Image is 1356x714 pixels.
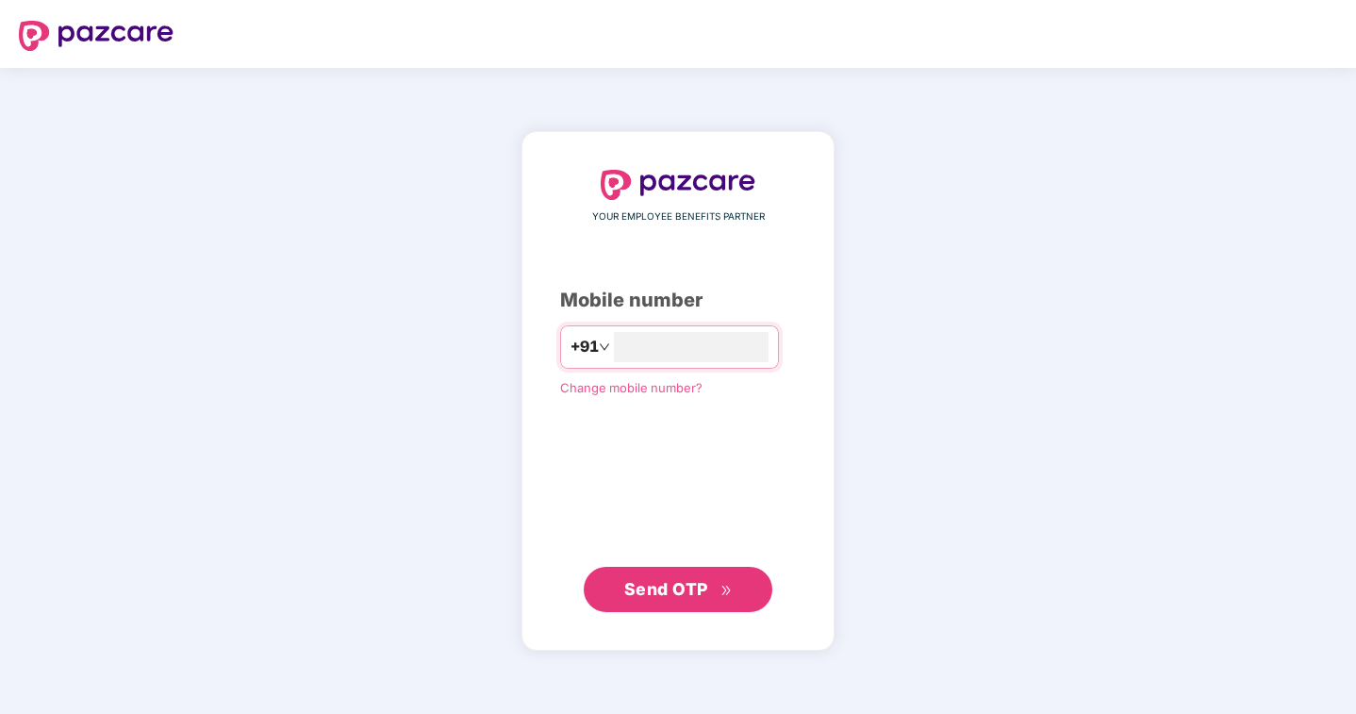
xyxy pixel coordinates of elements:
[720,585,733,597] span: double-right
[560,286,796,315] div: Mobile number
[592,209,765,224] span: YOUR EMPLOYEE BENEFITS PARTNER
[560,380,703,395] a: Change mobile number?
[601,170,755,200] img: logo
[571,335,599,358] span: +91
[19,21,174,51] img: logo
[599,341,610,353] span: down
[584,567,772,612] button: Send OTPdouble-right
[624,579,708,599] span: Send OTP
